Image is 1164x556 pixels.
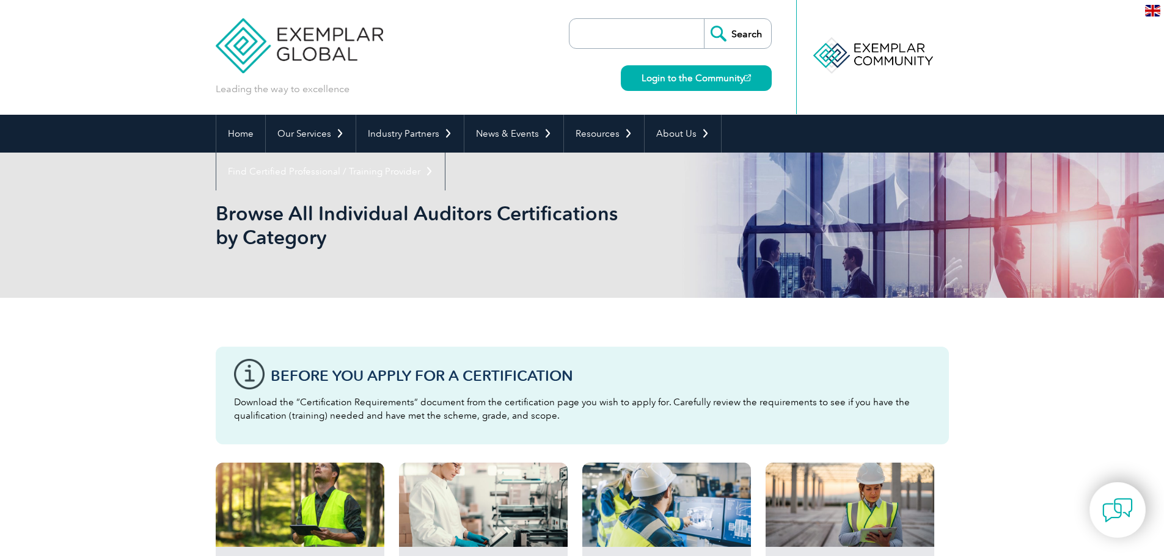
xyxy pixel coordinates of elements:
[266,115,356,153] a: Our Services
[645,115,721,153] a: About Us
[464,115,563,153] a: News & Events
[1102,495,1133,525] img: contact-chat.png
[216,201,685,249] h1: Browse All Individual Auditors Certifications by Category
[356,115,464,153] a: Industry Partners
[744,74,751,81] img: open_square.png
[704,19,771,48] input: Search
[216,115,265,153] a: Home
[234,395,931,422] p: Download the “Certification Requirements” document from the certification page you wish to apply ...
[216,82,350,96] p: Leading the way to excellence
[564,115,644,153] a: Resources
[621,65,772,91] a: Login to the Community
[216,153,445,190] a: Find Certified Professional / Training Provider
[1145,5,1160,16] img: en
[271,368,931,383] h3: Before You Apply For a Certification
